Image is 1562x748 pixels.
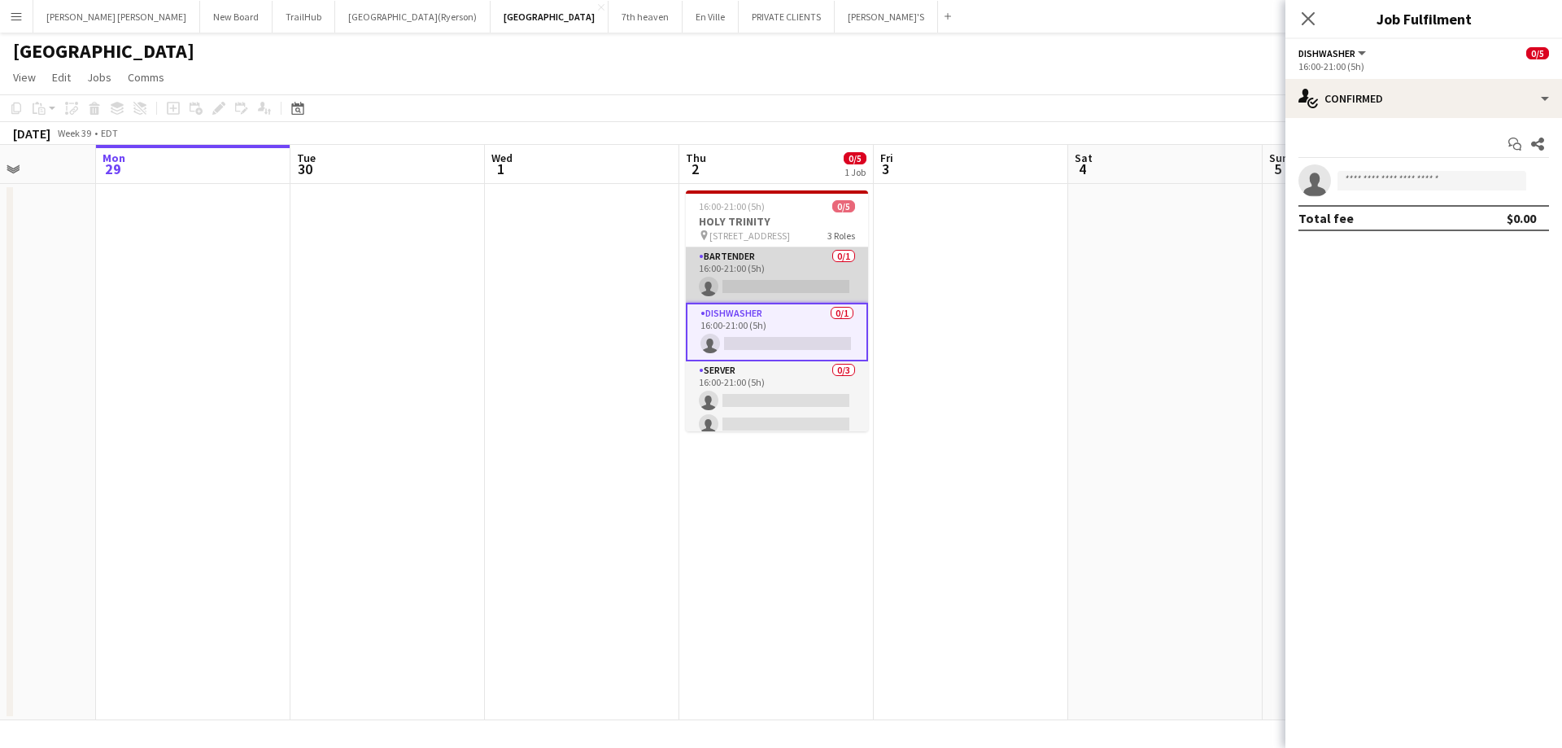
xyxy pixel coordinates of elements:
button: New Board [200,1,273,33]
div: Total fee [1298,210,1354,226]
span: 1 [489,160,513,178]
h3: Job Fulfilment [1285,8,1562,29]
button: [GEOGRAPHIC_DATA](Ryerson) [335,1,491,33]
span: 30 [295,160,316,178]
span: 0/5 [832,200,855,212]
div: 16:00-21:00 (5h) [1298,60,1549,72]
div: EDT [101,127,118,139]
span: Thu [686,151,706,165]
span: Tue [297,151,316,165]
span: Week 39 [54,127,94,139]
app-card-role: DISHWASHER0/116:00-21:00 (5h) [686,303,868,361]
div: Confirmed [1285,79,1562,118]
button: 7th heaven [609,1,683,33]
app-card-role: SERVER0/316:00-21:00 (5h) [686,361,868,464]
app-card-role: BARTENDER0/116:00-21:00 (5h) [686,247,868,303]
button: [PERSON_NAME] [PERSON_NAME] [33,1,200,33]
span: 0/5 [844,152,866,164]
span: 3 [878,160,893,178]
button: [GEOGRAPHIC_DATA] [491,1,609,33]
span: Fri [880,151,893,165]
span: Edit [52,70,71,85]
span: 29 [100,160,125,178]
button: PRIVATE CLIENTS [739,1,835,33]
a: Edit [46,67,77,88]
span: [STREET_ADDRESS] [709,230,790,242]
a: Comms [121,67,171,88]
span: Jobs [87,70,111,85]
span: Mon [103,151,125,165]
div: $0.00 [1507,210,1536,226]
span: 4 [1072,160,1093,178]
span: 16:00-21:00 (5h) [699,200,765,212]
span: Wed [491,151,513,165]
h3: HOLY TRINITY [686,214,868,229]
div: 1 Job [844,166,866,178]
h1: [GEOGRAPHIC_DATA] [13,39,194,63]
button: [PERSON_NAME]'S [835,1,938,33]
span: 2 [683,160,706,178]
span: 3 Roles [827,230,855,242]
span: 5 [1267,160,1289,178]
button: DISHWASHER [1298,47,1368,59]
span: Sun [1269,151,1289,165]
span: Comms [128,70,164,85]
a: Jobs [81,67,118,88]
span: Sat [1075,151,1093,165]
div: [DATE] [13,125,50,142]
span: DISHWASHER [1298,47,1355,59]
a: View [7,67,42,88]
span: View [13,70,36,85]
span: 0/5 [1526,47,1549,59]
app-job-card: 16:00-21:00 (5h)0/5HOLY TRINITY [STREET_ADDRESS]3 RolesBARTENDER0/116:00-21:00 (5h) DISHWASHER0/1... [686,190,868,431]
button: TrailHub [273,1,335,33]
button: En Ville [683,1,739,33]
